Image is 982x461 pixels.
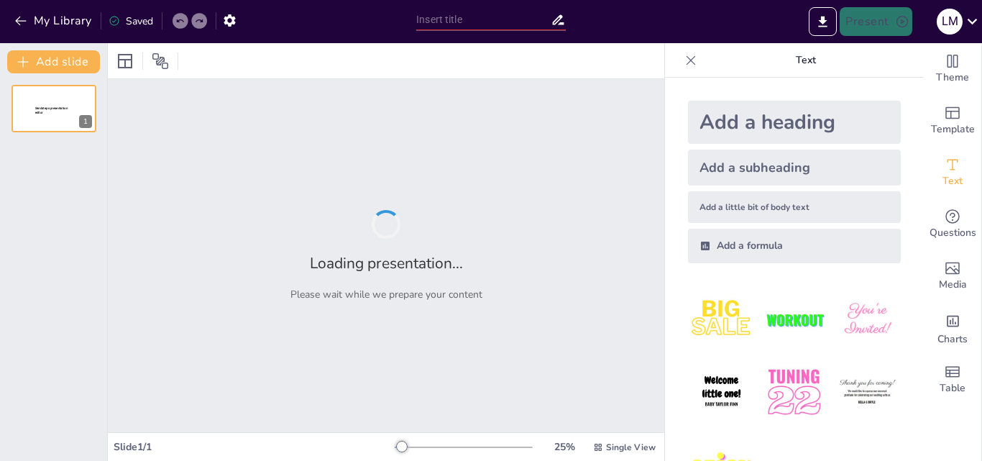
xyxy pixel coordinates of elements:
div: Slide 1 / 1 [114,440,395,454]
button: Present [840,7,912,36]
img: 5.jpeg [761,359,827,426]
div: L M [937,9,963,35]
img: 1.jpeg [688,286,755,353]
span: Position [152,53,169,70]
img: 3.jpeg [834,286,901,353]
div: Add a little bit of body text [688,191,901,223]
div: Add a heading [688,101,901,144]
span: Theme [936,70,969,86]
div: 1 [12,85,96,132]
span: Template [931,122,975,137]
div: Add images, graphics, shapes or video [924,250,981,302]
div: Layout [114,50,137,73]
button: My Library [11,9,98,32]
span: Media [939,277,967,293]
span: Charts [937,332,968,347]
img: 2.jpeg [761,286,827,353]
div: Saved [109,14,153,28]
p: Please wait while we prepare your content [290,288,482,301]
div: Add charts and graphs [924,302,981,354]
input: Insert title [416,9,551,30]
div: Add a subheading [688,150,901,186]
img: 4.jpeg [688,359,755,426]
span: Single View [606,442,656,453]
div: 1 [79,115,92,128]
button: Add slide [7,50,100,73]
img: 6.jpeg [834,359,901,426]
span: Table [940,380,965,396]
button: L M [937,7,963,36]
div: Add a formula [688,229,901,263]
span: Text [942,173,963,189]
div: Get real-time input from your audience [924,198,981,250]
div: Add text boxes [924,147,981,198]
span: Questions [930,225,976,241]
div: Add ready made slides [924,95,981,147]
p: Text [702,43,909,78]
h2: Loading presentation... [310,253,463,273]
div: 25 % [547,440,582,454]
button: Export to PowerPoint [809,7,837,36]
div: Change the overall theme [924,43,981,95]
div: Add a table [924,354,981,406]
span: Sendsteps presentation editor [35,106,68,114]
